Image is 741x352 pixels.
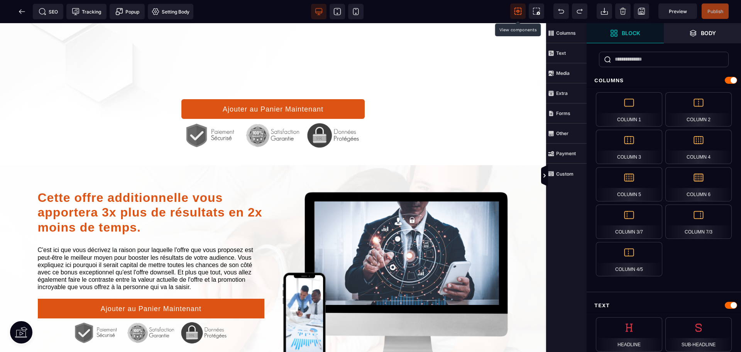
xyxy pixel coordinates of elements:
strong: Extra [556,90,568,96]
span: Screenshot [529,3,544,19]
span: Payment [546,144,587,164]
span: Back [14,4,30,19]
span: View desktop [311,4,327,19]
span: View mobile [348,4,364,19]
strong: Body [701,30,716,36]
span: View tablet [330,4,345,19]
div: Headline [596,317,662,352]
strong: Media [556,70,570,76]
strong: Other [556,130,568,136]
div: Column 1 [596,92,662,127]
span: Forms [546,103,587,124]
span: Other [546,124,587,144]
div: Column 4 [665,130,732,164]
span: Toggle Views [587,164,594,188]
span: View components [510,3,526,19]
div: Column 7/3 [665,205,732,239]
div: Sub-headline [665,317,732,352]
span: Open Import Webpage [597,3,612,19]
div: Text [587,298,741,313]
button: Ajouter au Panier Maintenant [38,276,265,295]
div: Column 3/7 [596,205,662,239]
span: Tracking code [66,4,107,19]
strong: Text [556,50,566,56]
span: Columns [546,23,587,43]
span: Open Blocks [587,23,664,43]
strong: Block [622,30,640,36]
span: Custom Block [546,164,587,184]
img: 87d055df17f6086273031842b6306d2b_279_paiement_s%C3%A9curis%C3%A9.png [181,96,364,129]
strong: Columns [556,30,576,36]
div: Column 6 [665,167,732,201]
span: Popup [115,8,139,15]
div: Cette offre additionnelle vous apportera 3x plus de résultats en 2x moins de temps. [38,167,265,212]
img: 87d055df17f6086273031842b6306d2b_279_paiement_s%C3%A9curis%C3%A9.png [71,295,232,325]
span: Preview [658,3,697,19]
strong: Payment [556,151,576,156]
span: Clear [615,3,631,19]
div: Column 5 [596,167,662,201]
strong: Custom [556,171,574,177]
span: SEO [39,8,58,15]
span: Create Alert Modal [110,4,145,19]
span: Open Layers [664,23,741,43]
span: Redo [572,3,587,19]
span: Preview [669,8,687,14]
div: Column 3 [596,130,662,164]
span: C'est ici que vous décrivez la raison pour laquelle l'offre que vous proposez est peut-être le me... [38,223,255,267]
span: Media [546,63,587,83]
span: Seo meta data [33,4,63,19]
span: Setting Body [152,8,189,15]
span: Extra [546,83,587,103]
span: Save [634,3,649,19]
div: Column 4/5 [596,242,662,276]
span: Text [546,43,587,63]
span: Favicon [148,4,193,19]
span: Publish [707,8,723,14]
button: Ajouter au Panier Maintenant [181,76,364,96]
div: Column 2 [665,92,732,127]
span: Undo [553,3,569,19]
span: Save [702,3,729,19]
strong: Forms [556,110,570,116]
span: Tracking [72,8,101,15]
div: Columns [587,73,741,88]
img: a4731ff007308822c135a82cd0feee97_277_qss.png [282,168,509,345]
